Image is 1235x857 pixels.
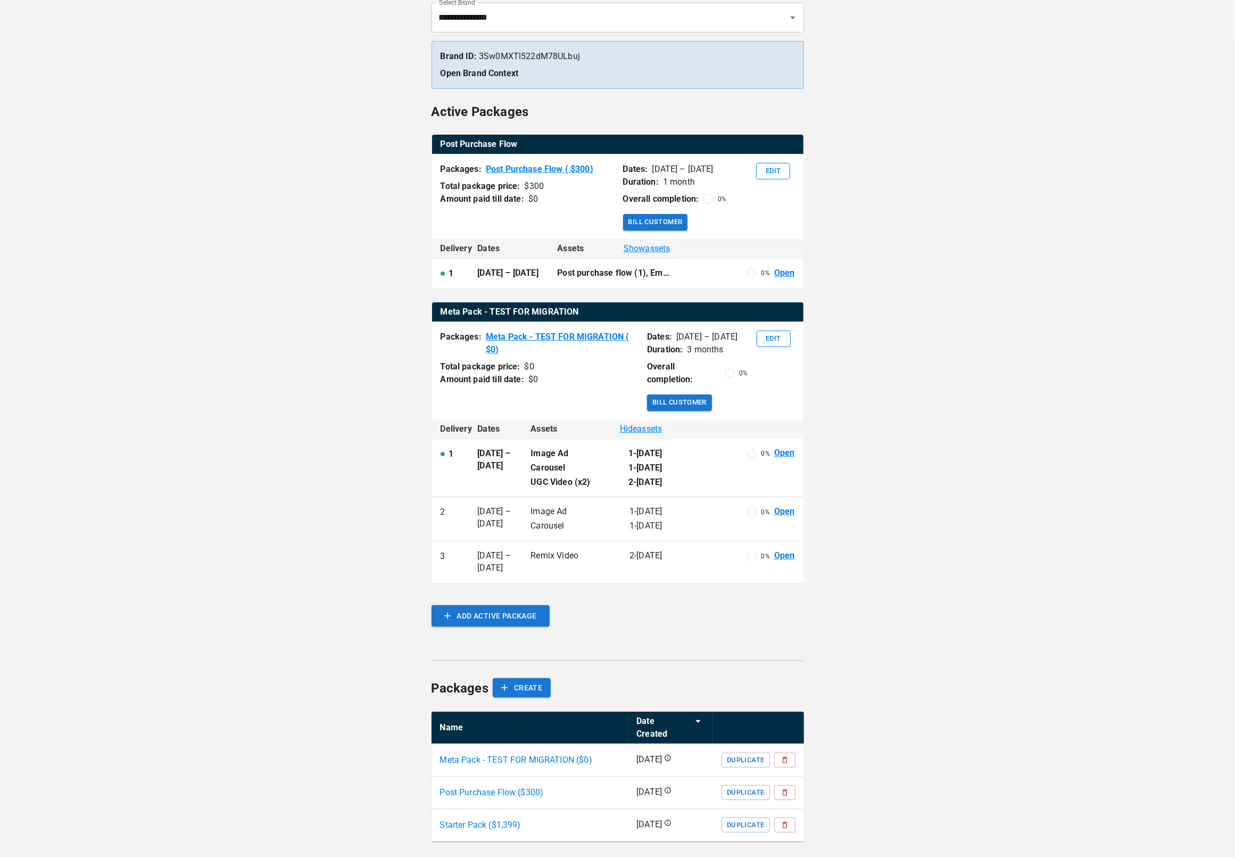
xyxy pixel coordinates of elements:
p: Total package price: [441,360,520,373]
a: Open Brand Context [441,68,519,78]
span: Show assets [624,242,670,255]
td: [DATE] – [DATE] [469,541,522,583]
p: 0 % [761,268,770,278]
p: Duration: [623,176,659,188]
table: active packages table [432,135,803,154]
h6: Packages [432,678,488,698]
p: 2 - [DATE] [628,476,662,489]
p: 0 % [718,194,726,204]
button: Open [785,10,800,25]
button: ADD ACTIVE PACKAGE [432,605,550,627]
a: Meta Pack - TEST FOR MIGRATION ($0) [440,754,592,767]
p: [DATE] [636,786,662,798]
button: Bill Customer [647,394,712,411]
div: Assets [557,242,670,255]
div: $ 0 [528,193,538,205]
p: 3Sw0MXTl522dM78ULbuj [441,50,795,63]
button: Duplicate [722,753,769,768]
p: 2 - [DATE] [629,550,662,562]
p: Dates: [647,331,672,343]
p: Post purchase flow (1), Email setup (1) [557,267,670,279]
p: Starter Pack ($ 1,399 ) [440,819,521,831]
p: 1 - [DATE] [628,448,662,460]
th: Dates [469,239,549,259]
p: 1 month [663,176,695,188]
th: Meta Pack - TEST FOR MIGRATION [432,302,803,322]
th: Delivery [432,239,469,259]
td: [DATE] – [DATE] [469,439,522,497]
p: 0 % [761,449,770,458]
p: Meta Pack - TEST FOR MIGRATION ($ 0 ) [440,754,592,767]
a: Open [774,447,795,459]
div: Assets [531,423,662,435]
th: Post Purchase Flow [432,135,803,154]
p: 0 % [761,551,770,561]
p: 3 [441,550,445,563]
p: Packages: [441,163,482,176]
p: Amount paid till date: [441,193,524,205]
p: Image Ad [531,506,567,518]
p: 3 months [687,343,723,356]
p: [DATE] – [DATE] [676,331,737,343]
p: UGC Video (x2) [531,476,590,489]
p: 1 - [DATE] [628,462,662,474]
p: Duration: [647,343,683,356]
p: Total package price: [441,180,520,193]
p: Dates: [623,163,648,176]
div: $ 300 [525,180,544,193]
button: Duplicate [722,818,769,833]
p: Packages: [441,331,482,356]
p: 1 - [DATE] [629,506,662,518]
button: CREATE [493,678,551,698]
p: Image Ad [531,448,568,460]
p: 1 [449,448,454,460]
p: 0 % [739,368,748,378]
a: Meta Pack - TEST FOR MIGRATION ( $0) [486,331,639,356]
p: [DATE] – [DATE] [652,163,713,176]
button: Bill Customer [623,214,688,230]
th: Delivery [432,419,469,439]
p: 0 % [761,507,770,517]
td: [DATE] – [DATE] [469,497,522,541]
a: Open [774,506,795,518]
p: Post Purchase Flow ($ 300 ) [440,786,544,799]
p: 1 - [DATE] [629,520,662,532]
p: Amount paid till date: [441,373,524,386]
p: Carousel [531,462,565,474]
p: Remix Video [531,550,578,562]
p: [DATE] [636,819,662,831]
table: simple table [432,712,804,842]
a: Open [774,550,795,562]
th: Dates [469,419,522,439]
p: Overall completion: [647,360,720,386]
button: Duplicate [722,785,769,800]
div: $ 0 [525,360,534,373]
a: Post Purchase Flow ( $300) [486,163,593,176]
a: Post Purchase Flow ($300) [440,786,544,799]
p: Carousel [531,520,564,532]
p: Overall completion: [623,193,699,205]
strong: Brand ID: [441,51,477,61]
p: [DATE] [636,754,662,766]
div: Date Created [636,715,687,740]
button: Edit [757,331,791,347]
div: $ 0 [528,373,538,386]
p: 2 [441,506,445,518]
table: active packages table [432,302,803,322]
td: [DATE] – [DATE] [469,259,549,289]
p: 1 [449,267,454,280]
a: Open [774,267,795,279]
a: Starter Pack ($1,399) [440,819,521,831]
th: Name [432,712,628,744]
button: Edit [756,163,790,179]
span: Hide assets [620,423,662,435]
h6: Active Packages [432,102,529,122]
